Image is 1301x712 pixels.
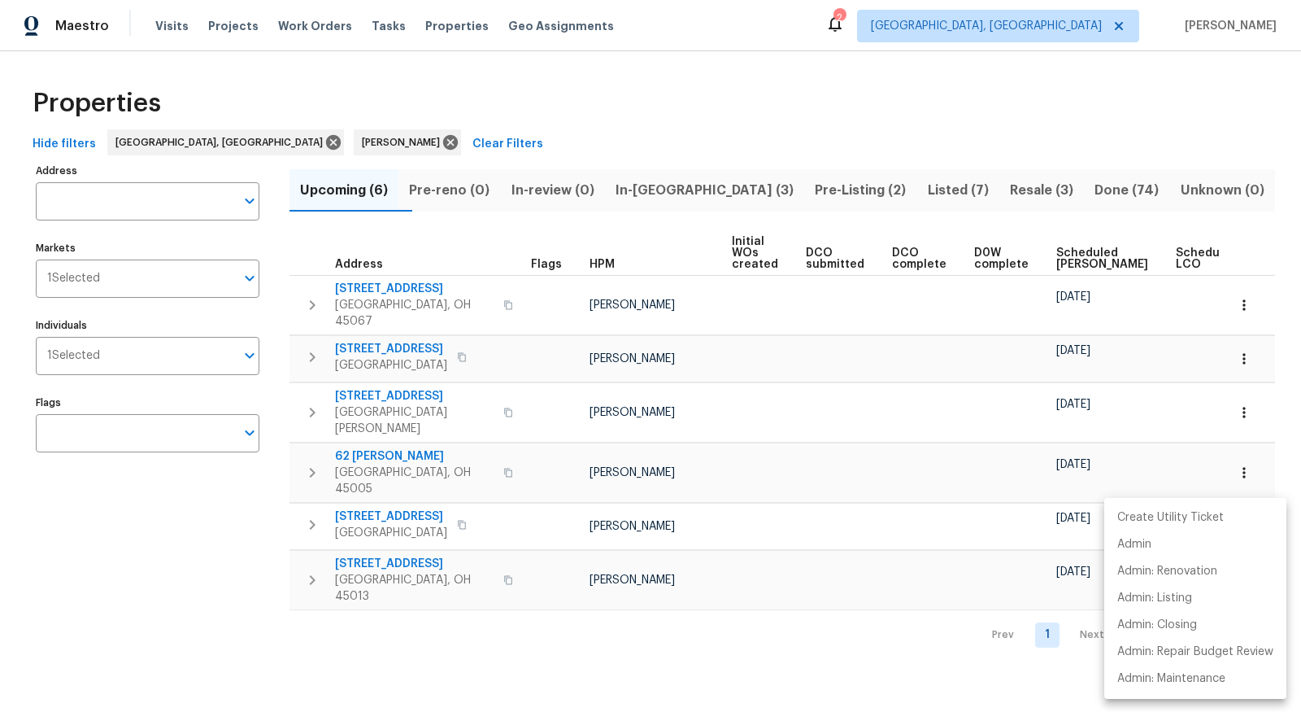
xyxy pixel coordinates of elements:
[1117,671,1225,688] p: Admin: Maintenance
[1117,590,1192,607] p: Admin: Listing
[1117,509,1224,526] p: Create Utility Ticket
[1117,617,1197,634] p: Admin: Closing
[1117,536,1151,553] p: Admin
[1117,644,1273,661] p: Admin: Repair Budget Review
[1117,563,1217,580] p: Admin: Renovation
